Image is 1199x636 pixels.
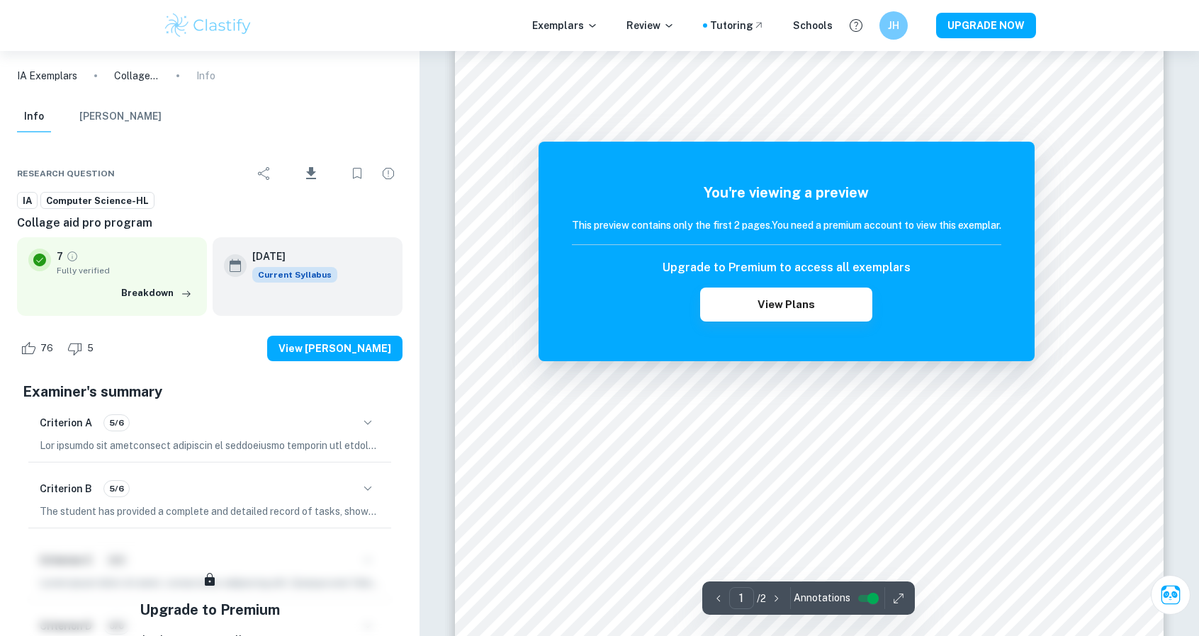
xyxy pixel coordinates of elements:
[104,482,129,495] span: 5/6
[886,18,902,33] h6: JH
[40,481,92,496] h6: Criterion B
[936,13,1036,38] button: UPGRADE NOW
[700,288,872,322] button: View Plans
[40,192,154,210] a: Computer Science-HL
[140,599,280,620] h5: Upgrade to Premium
[64,337,101,360] div: Dislike
[794,591,850,606] span: Annotations
[41,194,154,208] span: Computer Science-HL
[40,438,380,453] p: Lor ipsumdo sit ametconsect adipiscin el seddoeiusmo temporin utl etdoloremagna, aliqua enim admi...
[40,504,380,519] p: The student has provided a complete and detailed record of tasks, showcasing their ability to pla...
[793,18,833,33] a: Schools
[879,11,908,40] button: JH
[267,336,403,361] button: View [PERSON_NAME]
[23,381,397,402] h5: Examiner's summary
[57,249,63,264] p: 7
[196,68,215,84] p: Info
[17,337,61,360] div: Like
[17,192,38,210] a: IA
[281,155,340,192] div: Download
[757,591,766,606] p: / 2
[252,249,326,264] h6: [DATE]
[572,182,1001,203] h5: You're viewing a preview
[57,264,196,277] span: Fully verified
[33,341,61,356] span: 76
[626,18,675,33] p: Review
[17,68,77,84] a: IA Exemplars
[104,416,129,429] span: 5/6
[572,217,1001,233] h6: This preview contains only the first 2 pages. You need a premium account to view this exemplar.
[252,267,337,283] span: Current Syllabus
[163,11,253,40] img: Clastify logo
[118,283,196,304] button: Breakdown
[79,341,101,356] span: 5
[844,13,868,38] button: Help and Feedback
[17,101,51,132] button: Info
[40,415,92,431] h6: Criterion A
[710,18,765,33] a: Tutoring
[532,18,598,33] p: Exemplars
[114,68,159,84] p: Collage aid pro program
[343,159,371,188] div: Bookmark
[18,194,37,208] span: IA
[66,250,79,263] a: Grade fully verified
[79,101,162,132] button: [PERSON_NAME]
[250,159,278,188] div: Share
[17,215,403,232] h6: Collage aid pro program
[1151,575,1190,615] button: Ask Clai
[374,159,403,188] div: Report issue
[252,267,337,283] div: This exemplar is based on the current syllabus. Feel free to refer to it for inspiration/ideas wh...
[663,259,911,276] h6: Upgrade to Premium to access all exemplars
[17,167,115,180] span: Research question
